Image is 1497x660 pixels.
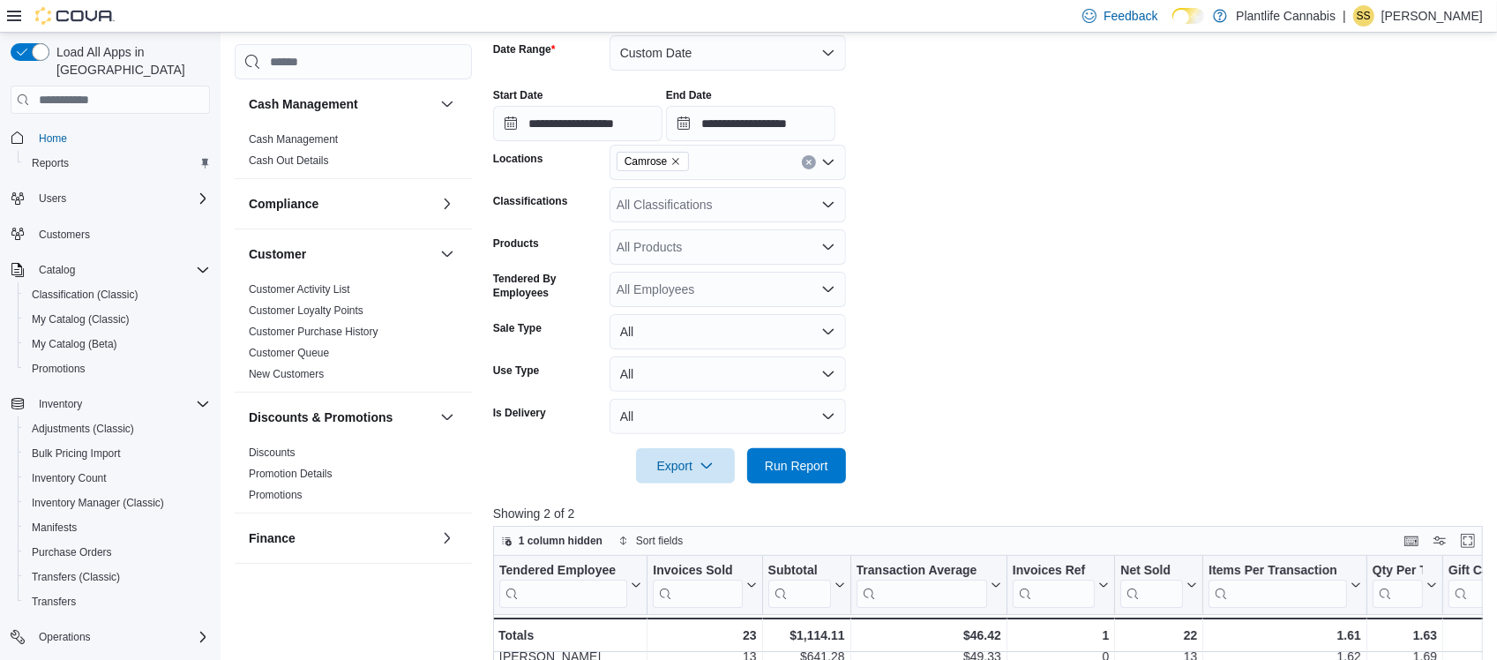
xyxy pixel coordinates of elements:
[18,589,217,614] button: Transfers
[437,193,458,214] button: Compliance
[666,88,712,102] label: End Date
[767,563,830,580] div: Subtotal
[25,443,210,464] span: Bulk Pricing Import
[1373,563,1423,580] div: Qty Per Transaction
[1373,625,1437,646] div: 1.63
[249,409,433,426] button: Discounts & Promotions
[249,304,363,317] a: Customer Loyalty Points
[4,186,217,211] button: Users
[18,356,217,381] button: Promotions
[249,467,333,481] span: Promotion Details
[653,563,756,608] button: Invoices Sold
[25,358,210,379] span: Promotions
[653,563,742,580] div: Invoices Sold
[25,153,210,174] span: Reports
[1013,563,1109,608] button: Invoices Ref
[437,407,458,428] button: Discounts & Promotions
[494,530,610,551] button: 1 column hidden
[32,362,86,376] span: Promotions
[519,534,603,548] span: 1 column hidden
[32,570,120,584] span: Transfers (Classic)
[493,88,543,102] label: Start Date
[39,131,67,146] span: Home
[856,563,986,580] div: Transaction Average
[249,195,318,213] h3: Compliance
[499,563,627,580] div: Tendered Employee
[249,367,324,381] span: New Customers
[18,491,217,515] button: Inventory Manager (Classic)
[821,198,835,212] button: Open list of options
[25,334,210,355] span: My Catalog (Beta)
[39,228,90,242] span: Customers
[670,156,681,167] button: Remove Camrose from selection in this group
[32,224,97,245] a: Customers
[249,488,303,502] span: Promotions
[856,563,1000,608] button: Transaction Average
[1209,563,1347,608] div: Items Per Transaction
[856,625,1000,646] div: $46.42
[249,446,296,460] span: Discounts
[32,521,77,535] span: Manifests
[1381,5,1483,26] p: [PERSON_NAME]
[39,191,66,206] span: Users
[18,565,217,589] button: Transfers (Classic)
[249,95,433,113] button: Cash Management
[1172,24,1173,25] span: Dark Mode
[437,94,458,115] button: Cash Management
[235,442,472,513] div: Discounts & Promotions
[18,540,217,565] button: Purchase Orders
[1357,5,1371,26] span: SS
[1013,563,1095,580] div: Invoices Ref
[32,188,73,209] button: Users
[249,489,303,501] a: Promotions
[32,188,210,209] span: Users
[18,282,217,307] button: Classification (Classic)
[32,626,210,648] span: Operations
[32,259,210,281] span: Catalog
[25,443,128,464] a: Bulk Pricing Import
[25,517,84,538] a: Manifests
[249,132,338,146] span: Cash Management
[249,468,333,480] a: Promotion Details
[25,517,210,538] span: Manifests
[249,245,306,263] h3: Customer
[493,194,568,208] label: Classifications
[249,326,378,338] a: Customer Purchase History
[493,272,603,300] label: Tendered By Employees
[39,630,91,644] span: Operations
[25,468,210,489] span: Inventory Count
[493,152,543,166] label: Locations
[32,422,134,436] span: Adjustments (Classic)
[25,334,124,355] a: My Catalog (Beta)
[1120,563,1197,608] button: Net Sold
[235,129,472,178] div: Cash Management
[1457,530,1478,551] button: Enter fullscreen
[856,563,986,608] div: Transaction Average
[32,471,107,485] span: Inventory Count
[32,595,76,609] span: Transfers
[235,279,472,392] div: Customer
[767,563,830,608] div: Subtotal
[249,304,363,318] span: Customer Loyalty Points
[249,282,350,296] span: Customer Activity List
[4,258,217,282] button: Catalog
[32,156,69,170] span: Reports
[249,347,329,359] a: Customer Queue
[1401,530,1422,551] button: Keyboard shortcuts
[18,416,217,441] button: Adjustments (Classic)
[249,346,329,360] span: Customer Queue
[25,591,210,612] span: Transfers
[4,625,217,649] button: Operations
[437,528,458,549] button: Finance
[4,392,217,416] button: Inventory
[610,35,846,71] button: Custom Date
[35,7,115,25] img: Cova
[18,441,217,466] button: Bulk Pricing Import
[1373,563,1437,608] button: Qty Per Transaction
[617,152,690,171] span: Camrose
[1013,625,1109,646] div: 1
[249,95,358,113] h3: Cash Management
[249,195,433,213] button: Compliance
[18,151,217,176] button: Reports
[1429,530,1450,551] button: Display options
